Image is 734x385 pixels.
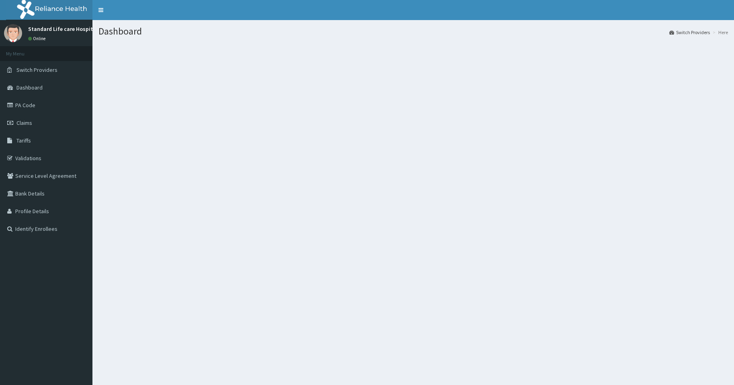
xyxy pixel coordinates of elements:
[16,119,32,126] span: Claims
[16,137,31,144] span: Tariffs
[16,84,43,91] span: Dashboard
[669,29,710,36] a: Switch Providers
[98,26,728,37] h1: Dashboard
[711,29,728,36] li: Here
[28,36,47,41] a: Online
[28,26,98,32] p: Standard Life care Hospital
[4,24,22,42] img: User Image
[16,66,57,73] span: Switch Providers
